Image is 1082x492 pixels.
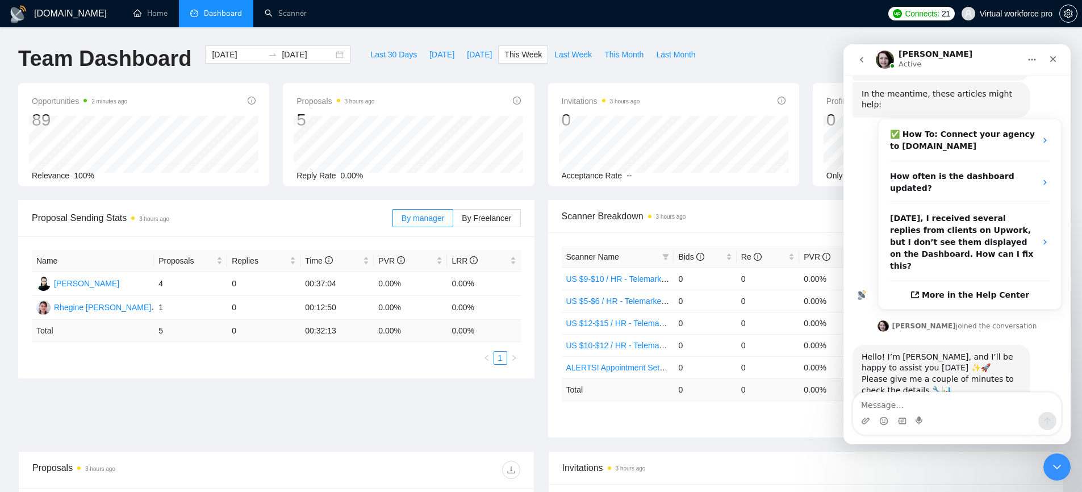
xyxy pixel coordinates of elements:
[799,356,862,378] td: 0.00%
[212,48,264,61] input: Start date
[554,48,592,61] span: Last Week
[305,256,332,265] span: Time
[296,109,374,131] div: 5
[204,9,242,18] span: Dashboard
[154,272,227,296] td: 4
[674,334,736,356] td: 0
[36,277,51,291] img: JR
[616,465,646,472] time: 3 hours ago
[462,214,511,223] span: By Freelancer
[483,355,490,361] span: left
[604,48,644,61] span: This Month
[296,94,374,108] span: Proposals
[674,356,736,378] td: 0
[461,45,498,64] button: [DATE]
[598,45,650,64] button: This Month
[778,97,786,105] span: info-circle
[503,465,520,474] span: download
[754,253,762,261] span: info-circle
[364,45,423,64] button: Last 30 Days
[91,98,127,105] time: 2 minutes ago
[656,214,686,220] time: 3 hours ago
[32,461,276,479] div: Proposals
[562,94,640,108] span: Invitations
[1060,9,1077,18] span: setting
[562,109,640,131] div: 0
[562,378,674,401] td: Total
[626,171,632,180] span: --
[345,98,375,105] time: 3 hours ago
[826,109,915,131] div: 0
[36,301,51,315] img: RC
[232,255,287,267] span: Replies
[32,171,69,180] span: Relevance
[300,320,374,342] td: 00:32:13
[470,256,478,264] span: info-circle
[402,214,444,223] span: By manager
[133,9,168,18] a: homeHome
[507,351,521,365] li: Next Page
[799,378,862,401] td: 0.00 %
[18,45,191,72] h1: Team Dashboard
[674,312,736,334] td: 0
[504,48,542,61] span: This Week
[737,312,799,334] td: 0
[374,320,447,342] td: 0.00 %
[660,248,671,265] span: filter
[32,250,154,272] th: Name
[325,256,333,264] span: info-circle
[562,461,1050,475] span: Invitations
[822,253,830,261] span: info-circle
[513,97,521,105] span: info-circle
[610,98,640,105] time: 3 hours ago
[674,290,736,312] td: 0
[74,171,94,180] span: 100%
[36,278,119,287] a: JR[PERSON_NAME]
[452,256,478,265] span: LRR
[265,9,307,18] a: searchScanner
[227,272,300,296] td: 0
[32,109,127,131] div: 89
[826,171,941,180] span: Only exclusive agency members
[942,7,950,20] span: 21
[566,252,619,261] span: Scanner Name
[562,209,1051,223] span: Scanner Breakdown
[1059,9,1077,18] a: setting
[737,378,799,401] td: 0
[566,363,727,372] a: ALERTS! Appointment Setting or Cold Calling
[799,312,862,334] td: 0.00%
[447,272,520,296] td: 0.00%
[32,211,392,225] span: Proposal Sending Stats
[502,461,520,479] button: download
[566,297,674,306] a: US $5-$6 / HR - Telemarketing
[190,9,198,17] span: dashboard
[447,296,520,320] td: 0.00%
[248,97,256,105] span: info-circle
[154,250,227,272] th: Proposals
[154,296,227,320] td: 1
[799,334,862,356] td: 0.00%
[374,272,447,296] td: 0.00%
[674,378,736,401] td: 0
